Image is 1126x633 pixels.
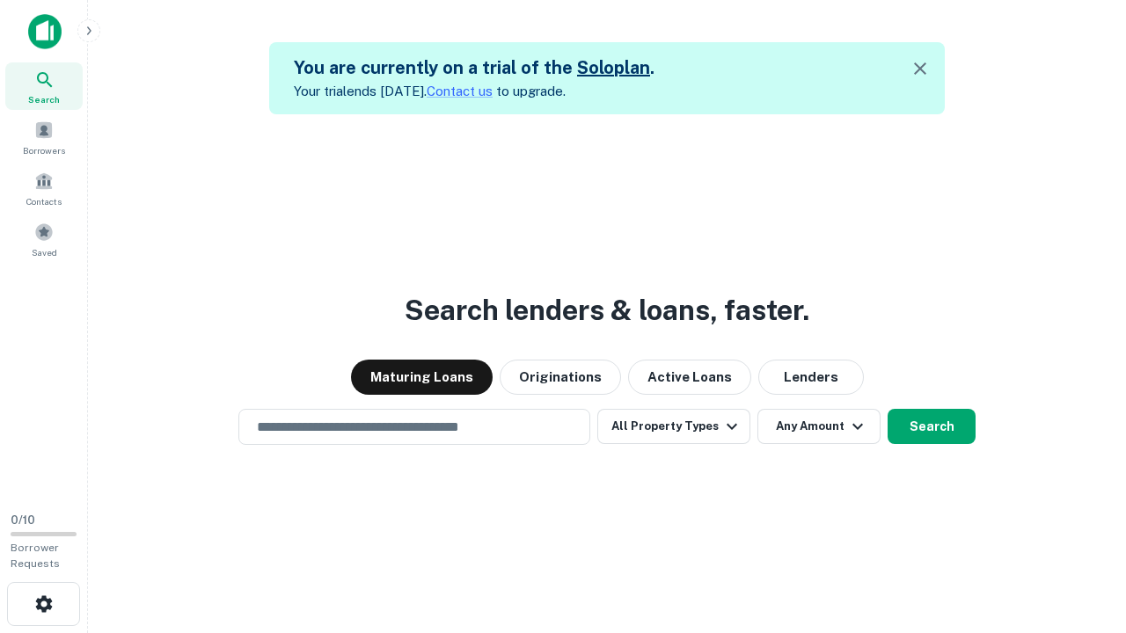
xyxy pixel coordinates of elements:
[628,360,751,395] button: Active Loans
[23,143,65,157] span: Borrowers
[5,164,83,212] a: Contacts
[32,245,57,259] span: Saved
[757,409,881,444] button: Any Amount
[11,542,60,570] span: Borrower Requests
[294,81,654,102] p: Your trial ends [DATE]. to upgrade.
[5,62,83,110] a: Search
[427,84,493,98] a: Contact us
[597,409,750,444] button: All Property Types
[5,113,83,161] a: Borrowers
[1038,492,1126,577] iframe: Chat Widget
[28,92,60,106] span: Search
[888,409,976,444] button: Search
[26,194,62,208] span: Contacts
[351,360,493,395] button: Maturing Loans
[5,215,83,263] a: Saved
[28,14,62,49] img: capitalize-icon.png
[405,289,809,331] h3: Search lenders & loans, faster.
[294,55,654,81] h5: You are currently on a trial of the .
[500,360,621,395] button: Originations
[11,513,35,527] span: 0 / 10
[758,360,864,395] button: Lenders
[577,57,650,78] a: Soloplan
